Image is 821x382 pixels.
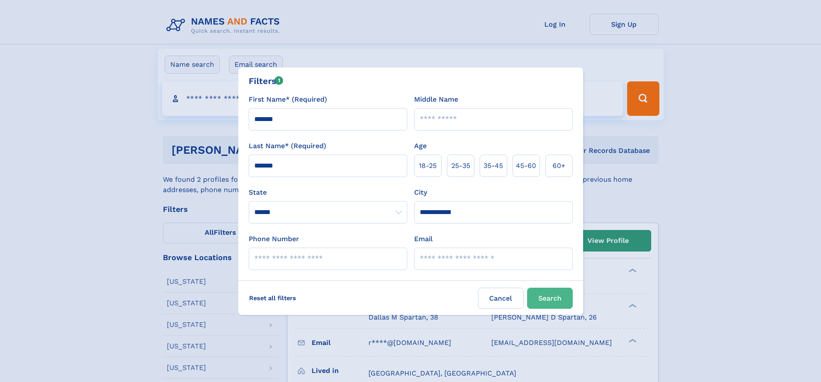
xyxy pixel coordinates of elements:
[414,141,427,151] label: Age
[516,161,536,171] span: 45‑60
[451,161,470,171] span: 25‑35
[249,75,284,87] div: Filters
[419,161,437,171] span: 18‑25
[414,234,433,244] label: Email
[484,161,503,171] span: 35‑45
[478,288,524,309] label: Cancel
[243,288,302,308] label: Reset all filters
[249,234,299,244] label: Phone Number
[249,187,407,198] label: State
[553,161,565,171] span: 60+
[414,94,458,105] label: Middle Name
[414,187,427,198] label: City
[249,141,326,151] label: Last Name* (Required)
[527,288,573,309] button: Search
[249,94,327,105] label: First Name* (Required)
